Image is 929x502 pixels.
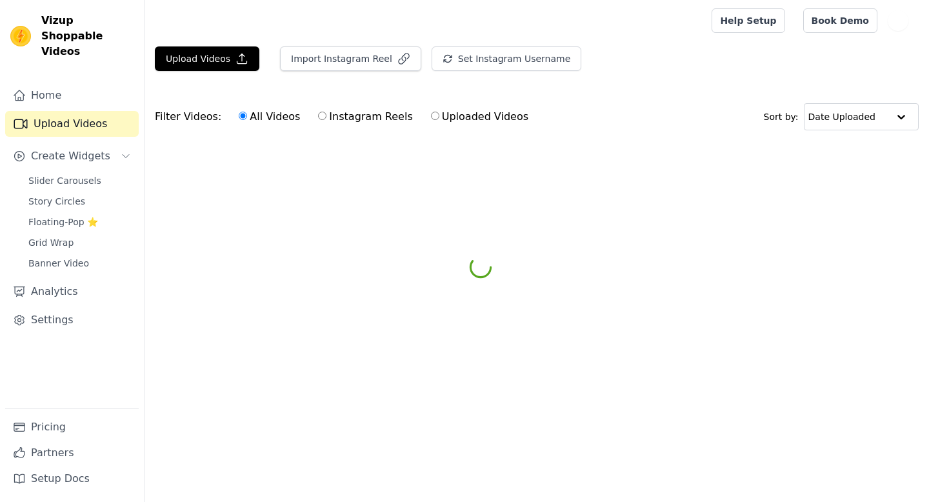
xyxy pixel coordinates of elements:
[239,112,247,120] input: All Videos
[28,195,85,208] span: Story Circles
[712,8,784,33] a: Help Setup
[10,26,31,46] img: Vizup
[5,307,139,333] a: Settings
[21,213,139,231] a: Floating-Pop ⭐
[28,257,89,270] span: Banner Video
[28,236,74,249] span: Grid Wrap
[431,112,439,120] input: Uploaded Videos
[5,111,139,137] a: Upload Videos
[21,254,139,272] a: Banner Video
[155,46,259,71] button: Upload Videos
[28,174,101,187] span: Slider Carousels
[430,108,529,125] label: Uploaded Videos
[317,108,413,125] label: Instagram Reels
[155,102,535,132] div: Filter Videos:
[280,46,421,71] button: Import Instagram Reel
[432,46,581,71] button: Set Instagram Username
[5,83,139,108] a: Home
[5,143,139,169] button: Create Widgets
[21,192,139,210] a: Story Circles
[5,466,139,492] a: Setup Docs
[238,108,301,125] label: All Videos
[31,148,110,164] span: Create Widgets
[803,8,877,33] a: Book Demo
[21,234,139,252] a: Grid Wrap
[764,103,919,130] div: Sort by:
[41,13,134,59] span: Vizup Shoppable Videos
[21,172,139,190] a: Slider Carousels
[318,112,326,120] input: Instagram Reels
[28,216,98,228] span: Floating-Pop ⭐
[5,279,139,305] a: Analytics
[5,440,139,466] a: Partners
[5,414,139,440] a: Pricing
